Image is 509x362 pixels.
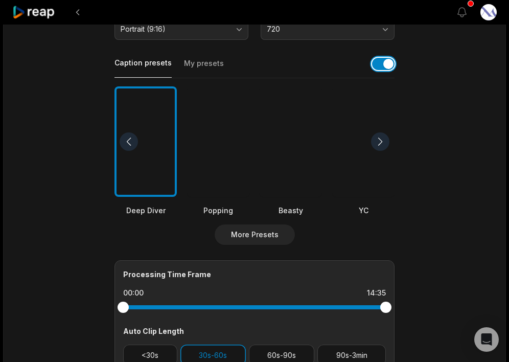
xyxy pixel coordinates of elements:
div: 00:00 [123,288,144,298]
div: 14:35 [367,288,386,298]
div: Beasty [260,205,322,216]
button: More Presets [215,224,295,245]
div: Deep Diver [114,205,177,216]
div: Open Intercom Messenger [474,327,499,352]
div: Processing Time Frame [123,269,386,280]
button: Portrait (9:16) [114,18,248,40]
button: My presets [184,58,224,78]
button: 720 [261,18,395,40]
span: 720 [267,25,374,34]
div: Auto Clip Length [123,326,386,336]
span: Portrait (9:16) [121,25,228,34]
div: YC [332,205,395,216]
button: Caption presets [114,58,172,78]
div: Popping [187,205,249,216]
